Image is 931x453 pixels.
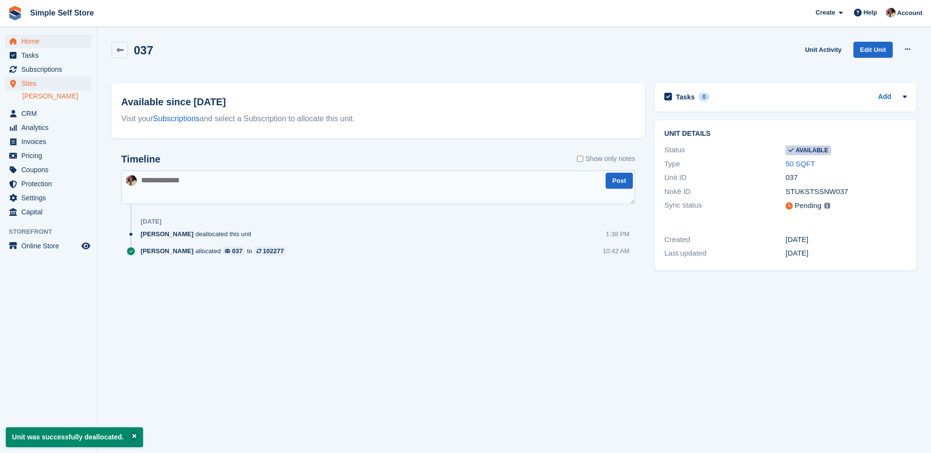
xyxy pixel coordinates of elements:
[786,172,907,183] div: 037
[5,239,92,253] a: menu
[141,218,161,226] div: [DATE]
[864,8,877,17] span: Help
[134,44,153,57] h2: 037
[786,146,831,155] span: Available
[21,177,80,191] span: Protection
[141,246,193,256] span: [PERSON_NAME]
[577,154,583,164] input: Show only notes
[8,6,22,20] img: stora-icon-8386f47178a22dfd0bd8f6a31ec36ba5ce8667c1dd55bd0f319d3a0aa187defe.svg
[21,239,80,253] span: Online Store
[664,200,786,212] div: Sync status
[603,246,629,256] div: 10:42 AM
[5,177,92,191] a: menu
[141,229,256,239] div: deallocated this unit
[121,95,635,109] h2: Available since [DATE]
[21,77,80,90] span: Sites
[676,93,695,101] h2: Tasks
[254,246,286,256] a: 102277
[801,42,845,58] a: Unit Activity
[664,159,786,170] div: Type
[577,154,635,164] label: Show only notes
[664,130,907,138] h2: Unit details
[664,172,786,183] div: Unit ID
[664,234,786,245] div: Created
[121,113,635,125] div: Visit your and select a Subscription to allocate this unit.
[824,203,830,209] img: icon-info-grey-7440780725fd019a000dd9b08b2336e03edf1995a4989e88bcd33f0948082b44.svg
[664,145,786,156] div: Status
[80,240,92,252] a: Preview store
[897,8,922,18] span: Account
[5,191,92,205] a: menu
[21,135,80,148] span: Invoices
[795,200,821,211] div: Pending
[699,93,710,101] div: 0
[5,149,92,162] a: menu
[5,63,92,76] a: menu
[5,49,92,62] a: menu
[21,191,80,205] span: Settings
[141,229,193,239] span: [PERSON_NAME]
[5,77,92,90] a: menu
[5,107,92,120] a: menu
[606,229,629,239] div: 1:38 PM
[853,42,893,58] a: Edit Unit
[141,246,291,256] div: allocated to
[664,248,786,259] div: Last updated
[223,246,245,256] a: 037
[606,173,633,189] button: Post
[886,8,896,17] img: Scott McCutcheon
[22,92,92,101] a: [PERSON_NAME]
[878,92,891,103] a: Add
[21,163,80,177] span: Coupons
[21,149,80,162] span: Pricing
[5,205,92,219] a: menu
[786,186,907,197] div: STUKSTSSNW037
[121,154,161,165] h2: Timeline
[786,234,907,245] div: [DATE]
[21,121,80,134] span: Analytics
[5,163,92,177] a: menu
[5,34,92,48] a: menu
[786,248,907,259] div: [DATE]
[9,227,96,237] span: Storefront
[26,5,98,21] a: Simple Self Store
[21,49,80,62] span: Tasks
[786,160,815,168] a: 50 SQFT
[21,107,80,120] span: CRM
[664,186,786,197] div: Nokē ID
[232,246,243,256] div: 037
[6,427,143,447] p: Unit was successfully deallocated.
[21,63,80,76] span: Subscriptions
[5,135,92,148] a: menu
[21,34,80,48] span: Home
[153,114,200,123] a: Subscriptions
[816,8,835,17] span: Create
[21,205,80,219] span: Capital
[263,246,284,256] div: 102277
[5,121,92,134] a: menu
[126,175,137,186] img: Scott McCutcheon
